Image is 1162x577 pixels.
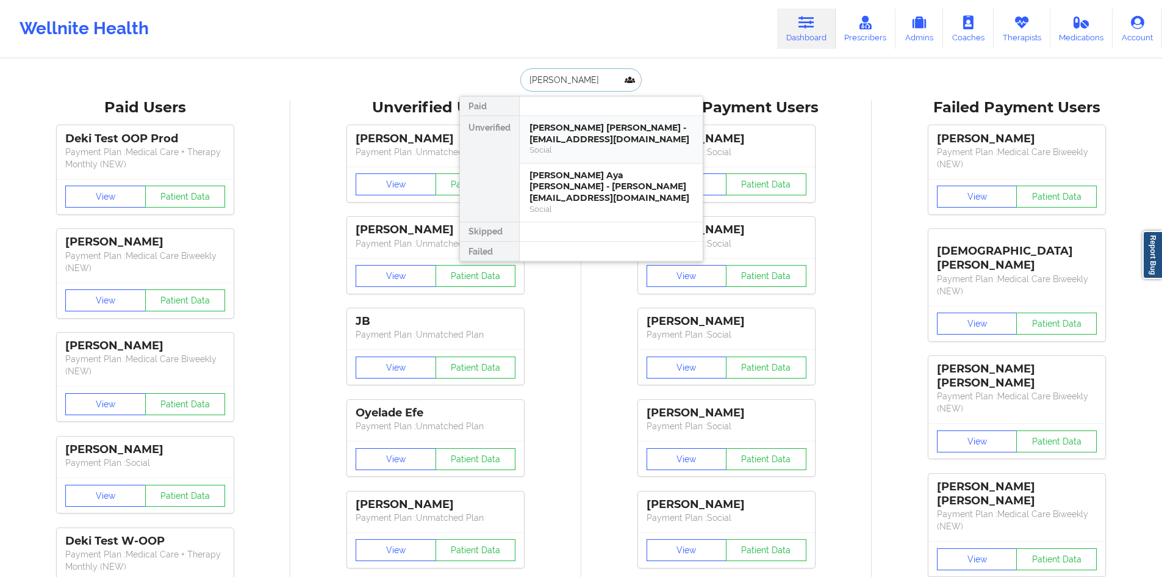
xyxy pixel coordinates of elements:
p: Payment Plan : Medical Care Biweekly (NEW) [65,250,225,274]
p: Payment Plan : Medical Care Biweekly (NEW) [937,273,1097,297]
button: View [65,186,146,208]
button: Patient Data [1016,548,1097,570]
p: Payment Plan : Social [647,146,806,158]
div: [PERSON_NAME] [356,498,515,512]
p: Payment Plan : Unmatched Plan [356,238,515,250]
button: View [65,485,146,507]
button: View [647,448,727,470]
button: Patient Data [145,393,226,415]
button: View [356,265,436,287]
a: Medications [1050,9,1113,49]
a: Coaches [943,9,994,49]
div: [PERSON_NAME] [65,235,225,249]
p: Payment Plan : Medical Care + Therapy Monthly (NEW) [65,146,225,170]
p: Payment Plan : Unmatched Plan [356,146,515,158]
p: Payment Plan : Medical Care Biweekly (NEW) [65,353,225,377]
button: Patient Data [436,448,516,470]
button: Patient Data [726,357,806,379]
button: View [356,539,436,561]
div: [PERSON_NAME] [PERSON_NAME] [937,480,1097,508]
a: Prescribers [836,9,896,49]
p: Payment Plan : Social [647,328,806,341]
p: Payment Plan : Social [647,512,806,524]
button: View [65,393,146,415]
div: [PERSON_NAME] [647,406,806,420]
button: Patient Data [436,357,516,379]
a: Report Bug [1142,231,1162,279]
div: Unverified Users [299,98,572,117]
button: Patient Data [436,265,516,287]
button: Patient Data [726,173,806,195]
p: Payment Plan : Unmatched Plan [356,328,515,341]
button: Patient Data [726,448,806,470]
a: Admins [895,9,943,49]
div: [PERSON_NAME] [65,339,225,353]
div: Social [529,145,693,155]
div: [PERSON_NAME] [937,132,1097,146]
a: Dashboard [777,9,836,49]
div: Failed [460,242,519,261]
button: Patient Data [726,265,806,287]
button: View [356,448,436,470]
p: Payment Plan : Unmatched Plan [356,512,515,524]
div: [PERSON_NAME] [PERSON_NAME] - [EMAIL_ADDRESS][DOMAIN_NAME] [529,122,693,145]
button: Patient Data [436,539,516,561]
button: View [356,173,436,195]
button: Patient Data [726,539,806,561]
button: Patient Data [145,289,226,311]
button: View [937,313,1017,335]
p: Payment Plan : Medical Care + Therapy Monthly (NEW) [65,548,225,573]
div: Paid [460,96,519,116]
div: Oyelade Efe [356,406,515,420]
button: Patient Data [1016,186,1097,208]
button: View [356,357,436,379]
div: [PERSON_NAME] [PERSON_NAME] [937,362,1097,390]
button: Patient Data [1016,313,1097,335]
a: Account [1113,9,1162,49]
div: Skipped [460,222,519,242]
div: [PERSON_NAME] [647,132,806,146]
a: Therapists [994,9,1050,49]
p: Payment Plan : Medical Care Biweekly (NEW) [937,508,1097,532]
button: View [937,548,1017,570]
div: [PERSON_NAME] [65,443,225,457]
div: [PERSON_NAME] [356,223,515,237]
button: View [937,430,1017,452]
div: Social [529,204,693,214]
div: [PERSON_NAME] [356,132,515,146]
p: Payment Plan : Social [65,457,225,469]
button: View [937,186,1017,208]
p: Payment Plan : Medical Care Biweekly (NEW) [937,146,1097,170]
div: JB [356,314,515,328]
button: Patient Data [436,173,516,195]
p: Payment Plan : Social [647,420,806,432]
div: Deki Test W-OOP [65,534,225,548]
button: Patient Data [145,186,226,208]
div: [PERSON_NAME] [647,223,806,237]
div: [PERSON_NAME] [647,498,806,512]
div: [PERSON_NAME] Aya [PERSON_NAME] - [PERSON_NAME][EMAIL_ADDRESS][DOMAIN_NAME] [529,170,693,204]
p: Payment Plan : Social [647,238,806,250]
div: Deki Test OOP Prod [65,132,225,146]
button: View [647,357,727,379]
button: Patient Data [145,485,226,507]
div: [PERSON_NAME] [647,314,806,328]
div: Paid Users [9,98,282,117]
div: Unverified [460,116,519,222]
div: Skipped Payment Users [590,98,863,117]
div: [DEMOGRAPHIC_DATA][PERSON_NAME] [937,235,1097,272]
button: Patient Data [1016,430,1097,452]
p: Payment Plan : Medical Care Biweekly (NEW) [937,390,1097,415]
p: Payment Plan : Unmatched Plan [356,420,515,432]
button: View [647,265,727,287]
button: View [65,289,146,311]
div: Failed Payment Users [880,98,1153,117]
button: View [647,539,727,561]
